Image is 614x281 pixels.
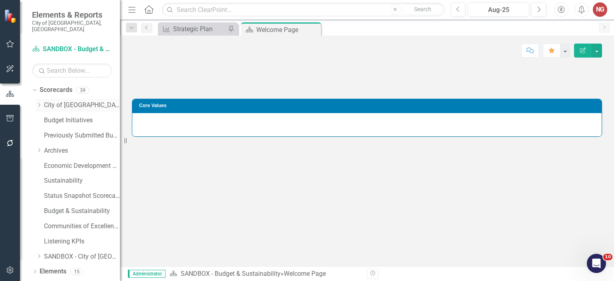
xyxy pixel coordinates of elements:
[44,176,120,185] a: Sustainability
[603,254,612,260] span: 10
[403,4,443,15] button: Search
[139,103,598,108] h3: Core Values
[44,146,120,155] a: Archives
[32,64,112,78] input: Search Below...
[414,6,431,12] span: Search
[44,116,120,125] a: Budget Initiatives
[160,24,226,34] a: Strategic Plan
[470,5,526,15] div: Aug-25
[44,207,120,216] a: Budget & Sustainability
[32,20,112,33] small: City of [GEOGRAPHIC_DATA], [GEOGRAPHIC_DATA]
[256,25,319,35] div: Welcome Page
[44,252,120,261] a: SANDBOX - City of [GEOGRAPHIC_DATA]
[169,269,361,279] div: »
[32,45,112,54] a: SANDBOX - Budget & Sustainability
[44,131,120,140] a: Previously Submitted Budget Initiatives
[76,87,89,94] div: 39
[173,24,226,34] div: Strategic Plan
[44,237,120,246] a: Listening KPIs
[4,8,19,24] img: ClearPoint Strategy
[593,2,607,17] button: NG
[284,270,326,277] div: Welcome Page
[468,2,529,17] button: Aug-25
[40,267,66,276] a: Elements
[40,86,72,95] a: Scorecards
[587,254,606,273] iframe: Intercom live chat
[181,270,281,277] a: SANDBOX - Budget & Sustainability
[44,101,120,110] a: City of [GEOGRAPHIC_DATA]
[70,268,83,275] div: 15
[162,3,445,17] input: Search ClearPoint...
[44,191,120,201] a: Status Snapshot Scorecard
[44,161,120,171] a: Economic Development Office
[128,270,165,278] span: Administrator
[32,10,112,20] span: Elements & Reports
[44,222,120,231] a: Communities of Excellence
